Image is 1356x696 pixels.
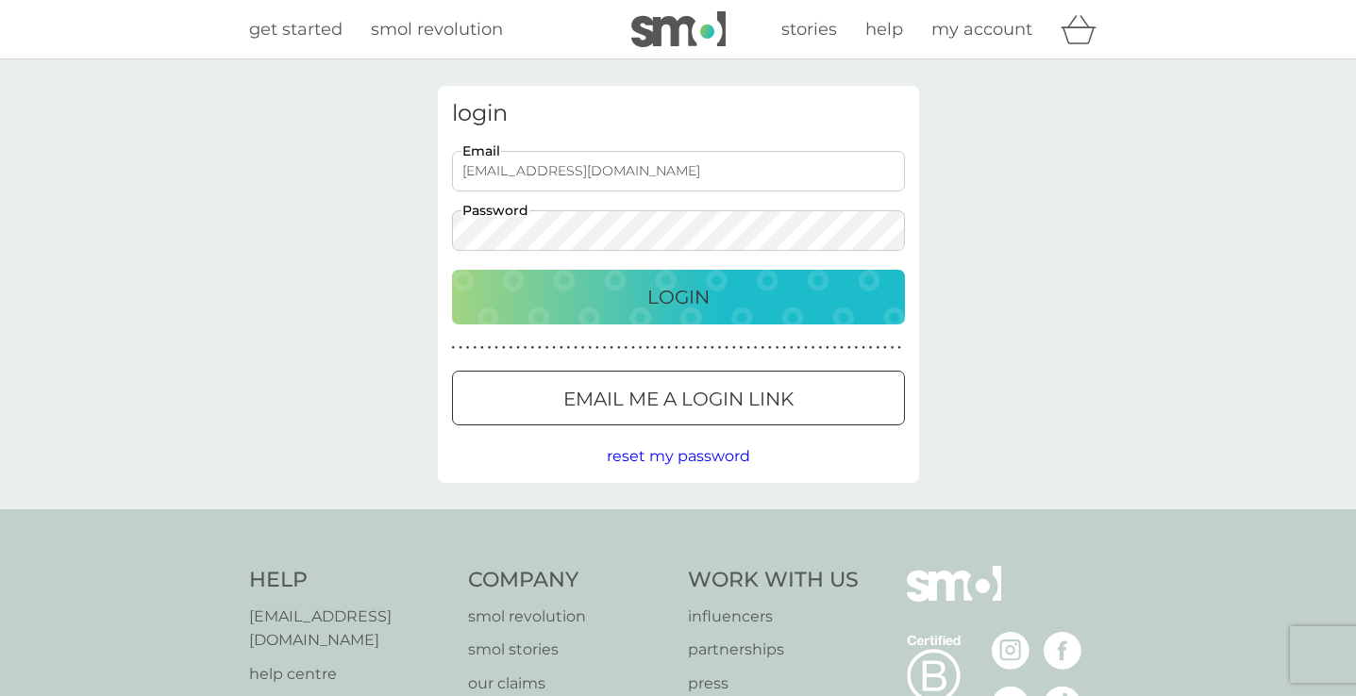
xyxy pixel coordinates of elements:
[468,638,669,662] a: smol stories
[617,343,621,353] p: ●
[560,343,563,353] p: ●
[480,343,484,353] p: ●
[781,19,837,40] span: stories
[711,343,714,353] p: ●
[891,343,895,353] p: ●
[833,343,837,353] p: ●
[688,671,859,696] a: press
[625,343,628,353] p: ●
[776,343,779,353] p: ●
[588,343,592,353] p: ●
[696,343,700,353] p: ●
[688,605,859,629] a: influencers
[473,343,477,353] p: ●
[732,343,736,353] p: ●
[797,343,801,353] p: ●
[647,282,710,312] p: Login
[610,343,613,353] p: ●
[488,343,492,353] p: ●
[883,343,887,353] p: ●
[567,343,571,353] p: ●
[688,638,859,662] a: partnerships
[574,343,578,353] p: ●
[468,605,669,629] a: smol revolution
[452,371,905,425] button: Email me a login link
[840,343,844,353] p: ●
[249,662,450,687] p: help centre
[661,343,664,353] p: ●
[826,343,829,353] p: ●
[249,19,343,40] span: get started
[1061,10,1108,48] div: basket
[1044,632,1081,670] img: visit the smol Facebook page
[607,444,750,469] button: reset my password
[510,343,513,353] p: ●
[862,343,865,353] p: ●
[607,447,750,465] span: reset my password
[452,100,905,127] h3: login
[869,343,873,353] p: ●
[897,343,901,353] p: ●
[761,343,764,353] p: ●
[459,343,462,353] p: ●
[552,343,556,353] p: ●
[768,343,772,353] p: ●
[740,343,744,353] p: ●
[603,343,607,353] p: ●
[855,343,859,353] p: ●
[667,343,671,353] p: ●
[746,343,750,353] p: ●
[595,343,599,353] p: ●
[992,632,1030,670] img: visit the smol Instagram page
[502,343,506,353] p: ●
[675,343,678,353] p: ●
[653,343,657,353] p: ●
[538,343,542,353] p: ●
[907,566,1001,630] img: smol
[782,343,786,353] p: ●
[682,343,686,353] p: ●
[639,343,643,353] p: ●
[865,19,903,40] span: help
[371,16,503,43] a: smol revolution
[494,343,498,353] p: ●
[645,343,649,353] p: ●
[818,343,822,353] p: ●
[754,343,758,353] p: ●
[631,11,726,47] img: smol
[452,343,456,353] p: ●
[466,343,470,353] p: ●
[876,343,879,353] p: ●
[249,16,343,43] a: get started
[371,19,503,40] span: smol revolution
[847,343,851,353] p: ●
[689,343,693,353] p: ●
[865,16,903,43] a: help
[468,566,669,595] h4: Company
[931,19,1032,40] span: my account
[563,384,794,414] p: Email me a login link
[516,343,520,353] p: ●
[790,343,794,353] p: ●
[452,270,905,324] button: Login
[631,343,635,353] p: ●
[812,343,815,353] p: ●
[581,343,585,353] p: ●
[468,671,669,696] p: our claims
[703,343,707,353] p: ●
[249,566,450,595] h4: Help
[249,605,450,653] a: [EMAIL_ADDRESS][DOMAIN_NAME]
[804,343,808,353] p: ●
[781,16,837,43] a: stories
[931,16,1032,43] a: my account
[545,343,549,353] p: ●
[530,343,534,353] p: ●
[725,343,728,353] p: ●
[688,566,859,595] h4: Work With Us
